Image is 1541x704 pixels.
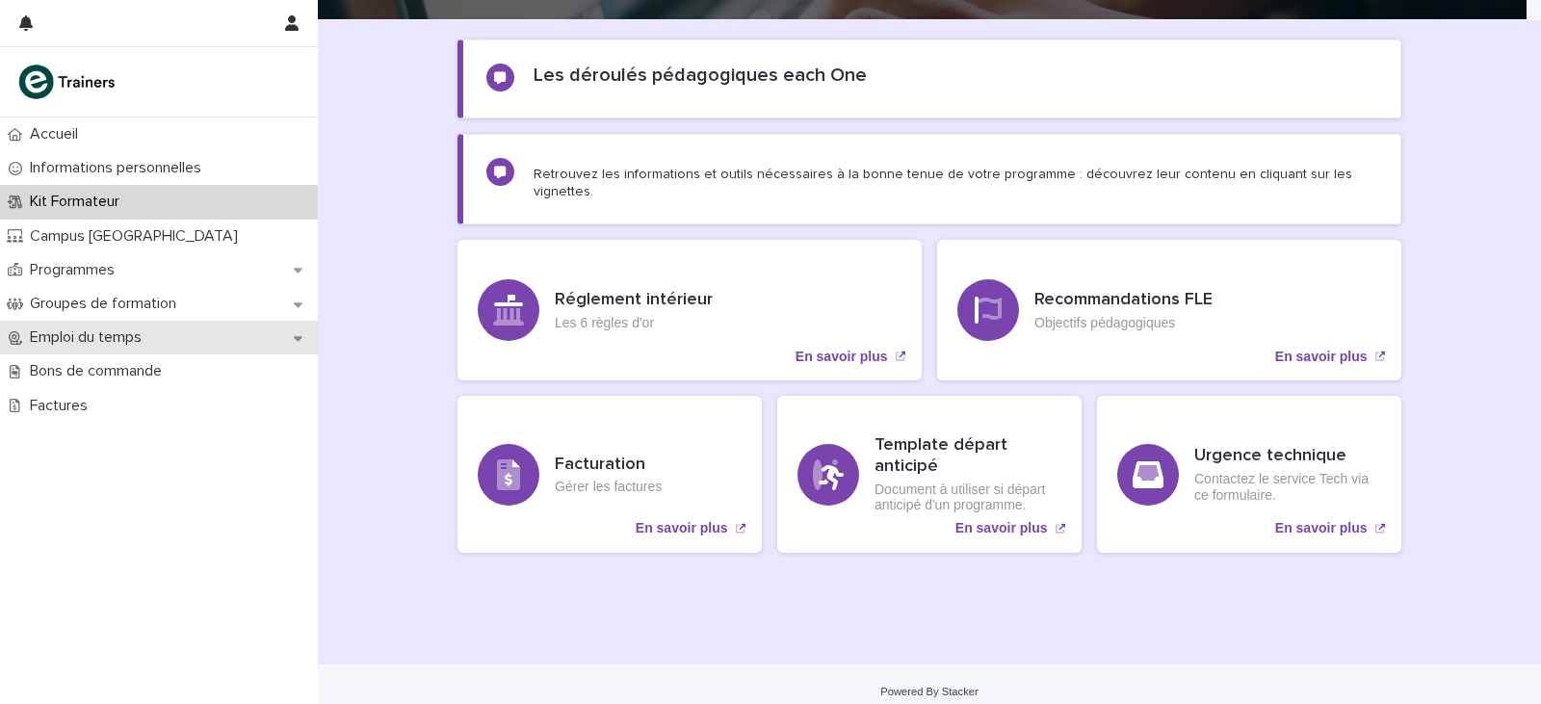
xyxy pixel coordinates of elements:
p: En savoir plus [955,520,1048,536]
p: En savoir plus [796,349,888,365]
p: Bons de commande [22,362,177,380]
p: Informations personnelles [22,159,217,177]
p: Retrouvez les informations et outils nécessaires à la bonne tenue de votre programme : découvrez ... [534,166,1377,200]
h2: Les déroulés pédagogiques each One [534,64,867,87]
p: Kit Formateur [22,193,135,211]
a: Powered By Stacker [880,686,978,697]
p: En savoir plus [1275,349,1368,365]
p: Groupes de formation [22,295,192,313]
p: En savoir plus [636,520,728,536]
a: En savoir plus [457,396,762,553]
p: Programmes [22,261,130,279]
p: Document à utiliser si départ anticipé d'un programme. [875,482,1061,514]
p: Factures [22,397,103,415]
a: En savoir plus [1097,396,1401,553]
h3: Réglement intérieur [555,290,713,311]
p: Gérer les factures [555,479,662,495]
h3: Facturation [555,455,662,476]
p: Les 6 règles d'or [555,315,713,331]
h3: Recommandations FLE [1034,290,1213,311]
a: En savoir plus [777,396,1082,553]
p: Emploi du temps [22,328,157,347]
a: En savoir plus [457,240,922,380]
p: En savoir plus [1275,520,1368,536]
a: En savoir plus [937,240,1401,380]
p: Contactez le service Tech via ce formulaire. [1194,471,1381,504]
h3: Template départ anticipé [875,435,1061,477]
img: K0CqGN7SDeD6s4JG8KQk [15,63,121,101]
p: Accueil [22,125,93,143]
p: Campus [GEOGRAPHIC_DATA] [22,227,253,246]
h3: Urgence technique [1194,446,1381,467]
p: Objectifs pédagogiques [1034,315,1213,331]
